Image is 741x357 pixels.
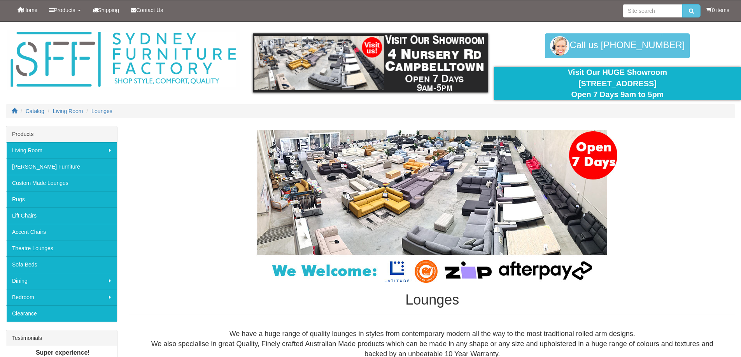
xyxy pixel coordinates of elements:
a: Clearance [6,305,117,322]
a: Lift Chairs [6,207,117,224]
a: Shipping [87,0,125,20]
a: Accent Chairs [6,224,117,240]
a: Catalog [26,108,44,114]
a: Living Room [6,142,117,158]
a: Living Room [53,108,83,114]
span: Products [54,7,75,13]
a: Home [12,0,43,20]
a: Contact Us [125,0,169,20]
a: Rugs [6,191,117,207]
div: Visit Our HUGE Showroom [STREET_ADDRESS] Open 7 Days 9am to 5pm [500,67,735,100]
a: Sofa Beds [6,256,117,273]
a: Lounges [91,108,112,114]
a: Bedroom [6,289,117,305]
a: [PERSON_NAME] Furniture [6,158,117,175]
img: Sydney Furniture Factory [7,30,240,90]
span: Shipping [98,7,119,13]
b: Super experience! [36,349,90,356]
li: 0 items [706,6,729,14]
a: Custom Made Lounges [6,175,117,191]
div: Products [6,126,117,142]
img: Lounges [238,130,627,284]
div: Testimonials [6,330,117,346]
span: Home [23,7,37,13]
a: Dining [6,273,117,289]
span: Contact Us [136,7,163,13]
a: Products [43,0,86,20]
h1: Lounges [129,292,735,308]
input: Site search [623,4,682,17]
img: showroom.gif [253,33,488,92]
a: Theatre Lounges [6,240,117,256]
